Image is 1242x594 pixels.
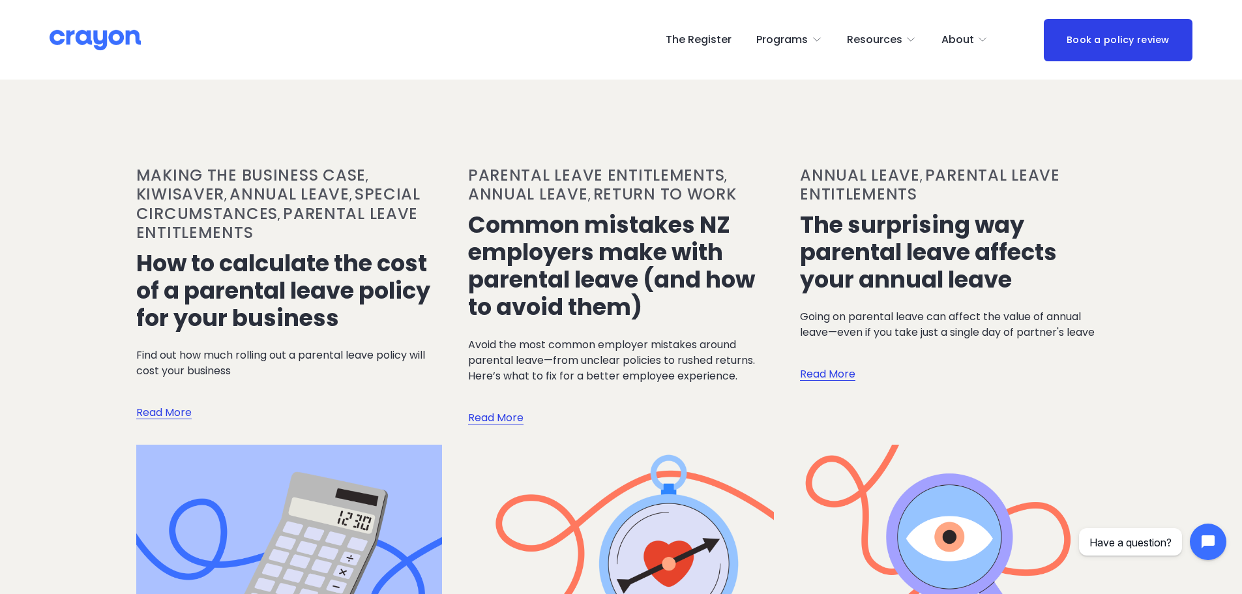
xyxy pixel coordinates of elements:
[468,384,524,426] a: Read More
[468,183,588,205] a: Annual leave
[756,29,822,50] a: folder dropdown
[588,188,590,203] span: ,
[468,209,755,323] a: Common mistakes NZ employers make with parental leave (and how to avoid them)
[666,29,732,50] a: The Register
[941,31,974,50] span: About
[136,183,421,224] a: Special circumstances
[50,29,141,52] img: Crayon
[136,164,366,186] a: Making the business case
[366,169,368,185] span: ,
[920,169,922,185] span: ,
[756,31,808,50] span: Programs
[278,207,280,223] span: ,
[1044,19,1192,61] a: Book a policy review
[593,183,737,205] a: Return to work
[800,340,855,383] a: Read More
[136,379,192,421] a: Read More
[349,188,351,203] span: ,
[800,164,1060,205] a: Parental leave entitlements
[800,309,1106,340] p: Going on parental leave can affect the value of annual leave—even if you take just a single day o...
[136,348,442,379] p: Find out how much rolling out a parental leave policy will cost your business
[847,31,902,50] span: Resources
[800,209,1057,295] a: The surprising way parental leave affects your annual leave
[229,183,349,205] a: Annual leave
[468,164,724,186] a: Parental leave entitlements
[847,29,917,50] a: folder dropdown
[724,169,726,185] span: ,
[800,164,920,186] a: Annual leave
[136,247,430,334] a: How to calculate the cost of a parental leave policy for your business
[941,29,988,50] a: folder dropdown
[224,188,226,203] span: ,
[136,203,418,243] a: Parental leave entitlements
[468,337,774,384] p: Avoid the most common employer mistakes around parental leave—from unclear policies to rushed ret...
[136,183,224,205] a: KiwiSaver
